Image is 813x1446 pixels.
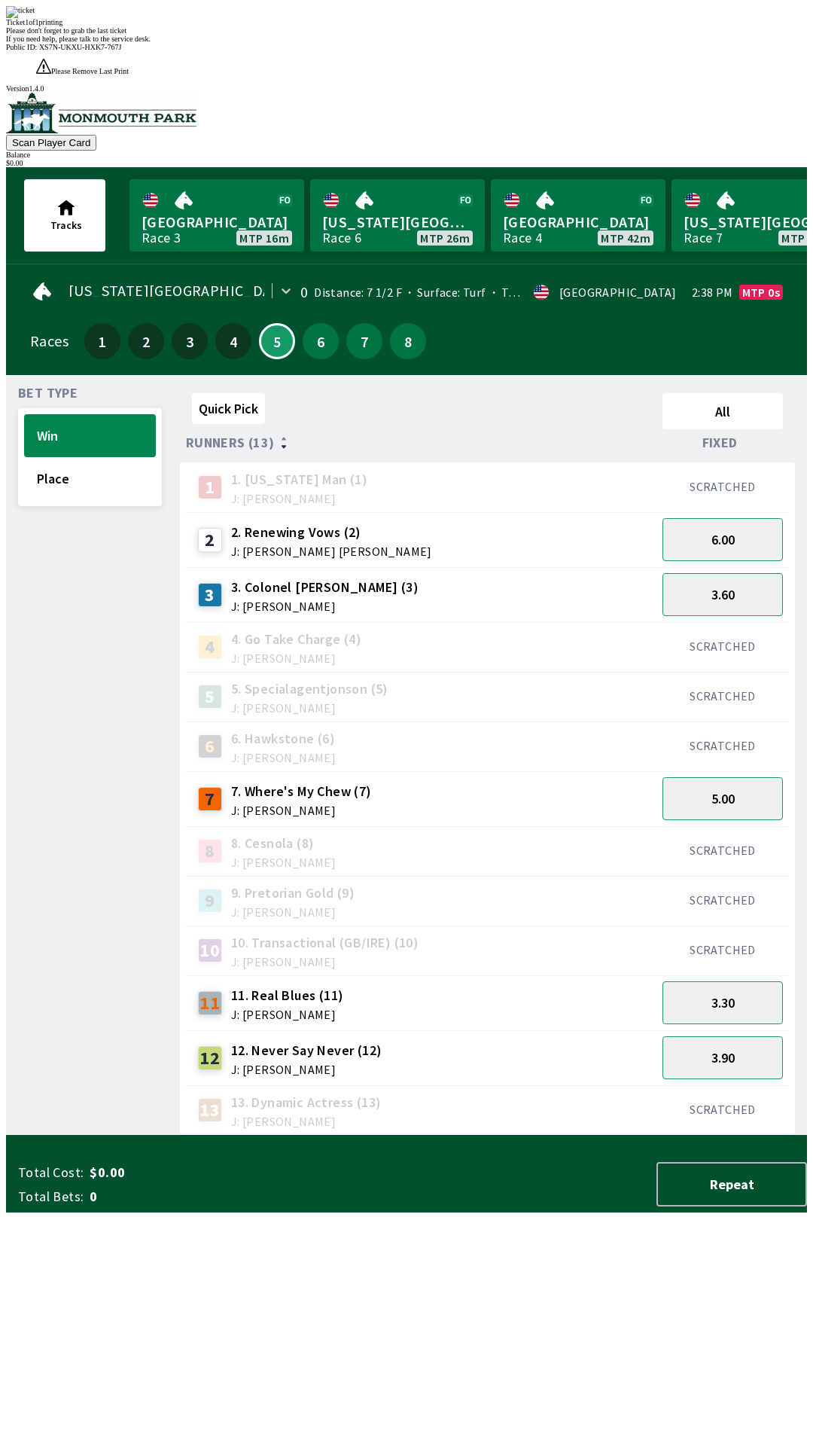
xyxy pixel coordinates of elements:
button: Quick Pick [192,393,265,424]
span: [GEOGRAPHIC_DATA] [503,212,653,232]
span: 12. Never Say Never (12) [231,1041,382,1060]
span: [GEOGRAPHIC_DATA] [142,212,292,232]
span: 5 [264,337,290,345]
span: J: [PERSON_NAME] [231,652,361,664]
span: 9. Pretorian Gold (9) [231,883,355,903]
button: 6 [303,323,339,359]
a: [US_STATE][GEOGRAPHIC_DATA]Race 6MTP 26m [310,179,485,252]
span: 6 [306,336,335,346]
span: J: [PERSON_NAME] [231,1115,382,1127]
span: J: [PERSON_NAME] [231,702,388,714]
span: MTP 16m [239,232,289,244]
div: SCRATCHED [662,1102,783,1117]
div: 9 [198,889,222,913]
div: SCRATCHED [662,942,783,957]
div: 5 [198,685,222,709]
span: J: [PERSON_NAME] [PERSON_NAME] [231,545,432,557]
span: Bet Type [18,387,78,399]
span: 5.00 [711,790,735,807]
span: 8. Cesnola (8) [231,834,336,853]
span: Win [37,427,143,444]
div: Version 1.4.0 [6,84,807,93]
span: J: [PERSON_NAME] [231,600,419,612]
span: [US_STATE][GEOGRAPHIC_DATA] [69,285,294,297]
span: 13. Dynamic Actress (13) [231,1093,382,1112]
span: Track Condition: Fast [486,285,617,300]
div: SCRATCHED [662,639,783,654]
button: Repeat [656,1162,807,1207]
div: 2 [198,528,222,552]
span: Total Cost: [18,1164,84,1182]
div: SCRATCHED [662,843,783,858]
span: Surface: Turf [402,285,486,300]
span: 3.30 [711,994,735,1011]
button: All [662,393,783,429]
span: MTP 26m [420,232,470,244]
span: Please Remove Last Print [51,67,129,75]
span: Distance: 7 1/2 F [314,285,402,300]
span: 8 [394,336,422,346]
span: 2:38 PM [692,286,733,298]
div: Balance [6,151,807,159]
div: 6 [198,734,222,758]
span: J: [PERSON_NAME] [231,856,336,868]
span: 3.60 [711,586,735,603]
span: J: [PERSON_NAME] [231,956,419,968]
span: 4. Go Take Charge (4) [231,630,361,649]
div: $ 0.00 [6,159,807,167]
span: 2. Renewing Vows (2) [231,523,432,542]
span: Total Bets: [18,1188,84,1206]
img: ticket [6,6,35,18]
div: 10 [198,938,222,962]
span: J: [PERSON_NAME] [231,493,367,505]
span: Fixed [702,437,738,449]
button: 3.60 [662,573,783,616]
span: 11. Real Blues (11) [231,986,344,1005]
div: Public ID: [6,43,807,51]
span: MTP 0s [742,286,780,298]
div: 1 [198,475,222,499]
div: Ticket 1 of 1 printing [6,18,807,26]
span: J: [PERSON_NAME] [231,1008,344,1020]
div: Fixed [656,435,789,450]
div: 12 [198,1046,222,1070]
span: Place [37,470,143,487]
span: [US_STATE][GEOGRAPHIC_DATA] [322,212,473,232]
div: [GEOGRAPHIC_DATA] [559,286,677,298]
span: 10. Transactional (GB/IRE) (10) [231,933,419,953]
span: XS7N-UKXU-HXK7-767J [39,43,121,51]
span: 7 [350,336,379,346]
span: 5. Specialagentjonson (5) [231,679,388,699]
button: 1 [84,323,120,359]
span: If you need help, please talk to the service desk. [6,35,151,43]
span: 3. Colonel [PERSON_NAME] (3) [231,578,419,597]
span: 0 [90,1188,327,1206]
span: Tracks [50,218,82,232]
span: All [669,403,776,420]
button: Tracks [24,179,105,252]
button: 3.30 [662,981,783,1024]
div: SCRATCHED [662,892,783,908]
div: Race 4 [503,232,542,244]
span: Quick Pick [199,400,258,417]
button: Place [24,457,156,500]
div: 8 [198,839,222,863]
button: 8 [390,323,426,359]
span: 6. Hawkstone (6) [231,729,336,749]
div: SCRATCHED [662,738,783,753]
div: Race 3 [142,232,181,244]
button: Win [24,414,156,457]
div: 11 [198,991,222,1015]
span: 1. [US_STATE] Man (1) [231,470,367,490]
span: J: [PERSON_NAME] [231,752,336,764]
button: 7 [346,323,382,359]
span: 3.90 [711,1049,735,1066]
span: 7. Where's My Chew (7) [231,782,372,801]
button: 5 [259,323,295,359]
button: Scan Player Card [6,135,96,151]
button: 3.90 [662,1036,783,1079]
div: Races [30,335,69,347]
div: Please don't forget to grab the last ticket [6,26,807,35]
button: 6.00 [662,518,783,561]
div: Race 6 [322,232,361,244]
